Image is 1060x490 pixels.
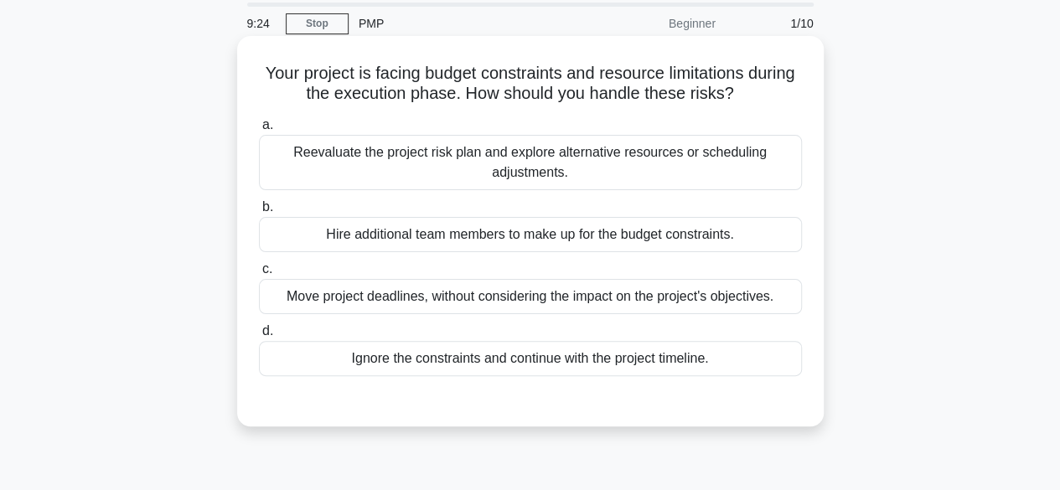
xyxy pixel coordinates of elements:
[262,323,273,338] span: d.
[262,199,273,214] span: b.
[286,13,349,34] a: Stop
[259,217,802,252] div: Hire additional team members to make up for the budget constraints.
[262,117,273,132] span: a.
[349,7,579,40] div: PMP
[257,63,804,105] h5: Your project is facing budget constraints and resource limitations during the execution phase. Ho...
[262,261,272,276] span: c.
[259,279,802,314] div: Move project deadlines, without considering the impact on the project's objectives.
[579,7,726,40] div: Beginner
[726,7,824,40] div: 1/10
[259,135,802,190] div: Reevaluate the project risk plan and explore alternative resources or scheduling adjustments.
[237,7,286,40] div: 9:24
[259,341,802,376] div: Ignore the constraints and continue with the project timeline.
